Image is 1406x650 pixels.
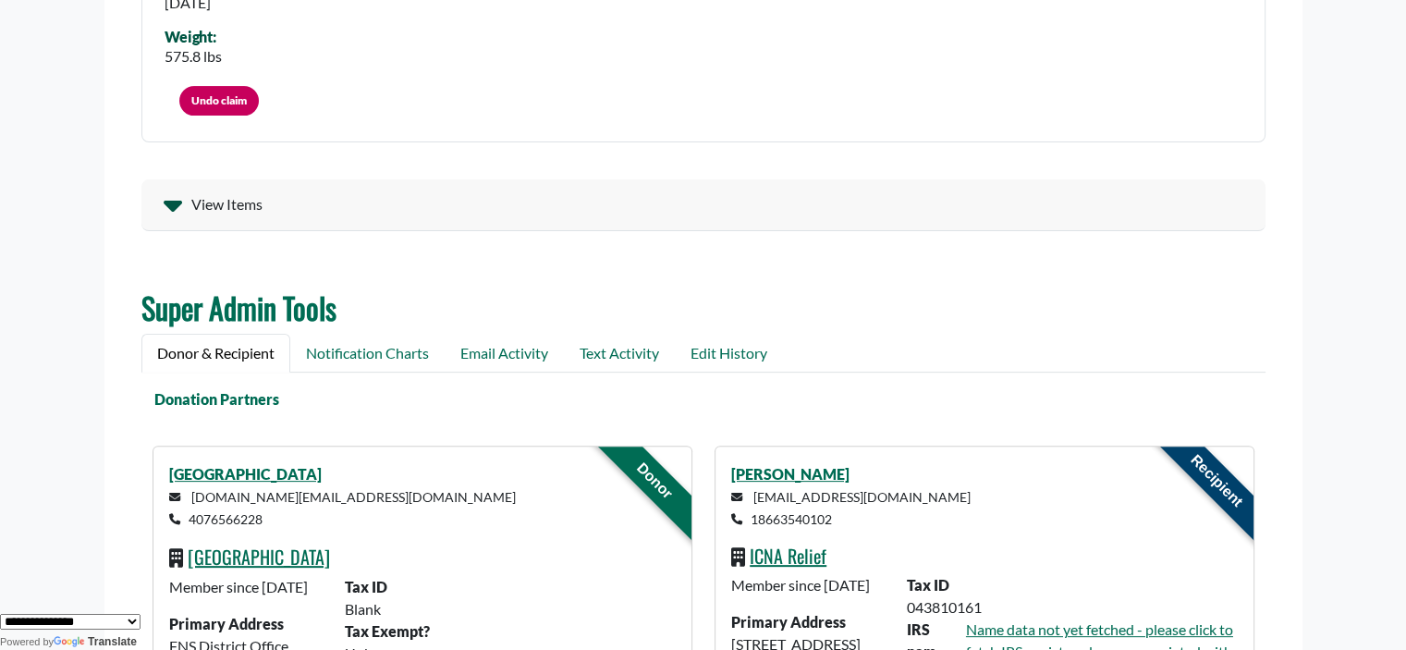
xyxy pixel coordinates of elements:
[54,635,137,648] a: Translate
[165,45,222,67] div: 575.8 lbs
[130,388,1254,411] div: Donation Partners
[731,574,885,596] p: Member since [DATE]
[345,578,387,595] b: Tax ID
[141,290,1265,325] h2: Super Admin Tools
[907,576,949,594] b: Tax ID
[191,193,263,215] span: View Items
[179,86,259,116] a: Undo claim
[290,334,445,373] a: Notification Charts
[165,29,222,45] div: Weight:
[169,465,322,483] a: [GEOGRAPHIC_DATA]
[54,636,88,649] img: Google Translate
[750,542,826,570] a: ICNA Relief
[1140,404,1292,557] div: Recipient
[731,465,850,483] a: [PERSON_NAME]
[578,404,730,557] div: Donor
[564,334,675,373] a: Text Activity
[169,489,516,527] small: [DOMAIN_NAME][EMAIL_ADDRESS][DOMAIN_NAME] 4076566228
[675,334,783,373] a: Edit History
[445,334,564,373] a: Email Activity
[169,576,323,598] p: Member since [DATE]
[188,543,330,570] a: [GEOGRAPHIC_DATA]
[141,334,290,373] a: Donor & Recipient
[731,489,971,527] small: [EMAIL_ADDRESS][DOMAIN_NAME] 18663540102
[896,596,1248,619] div: 043810161
[334,598,686,620] div: Blank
